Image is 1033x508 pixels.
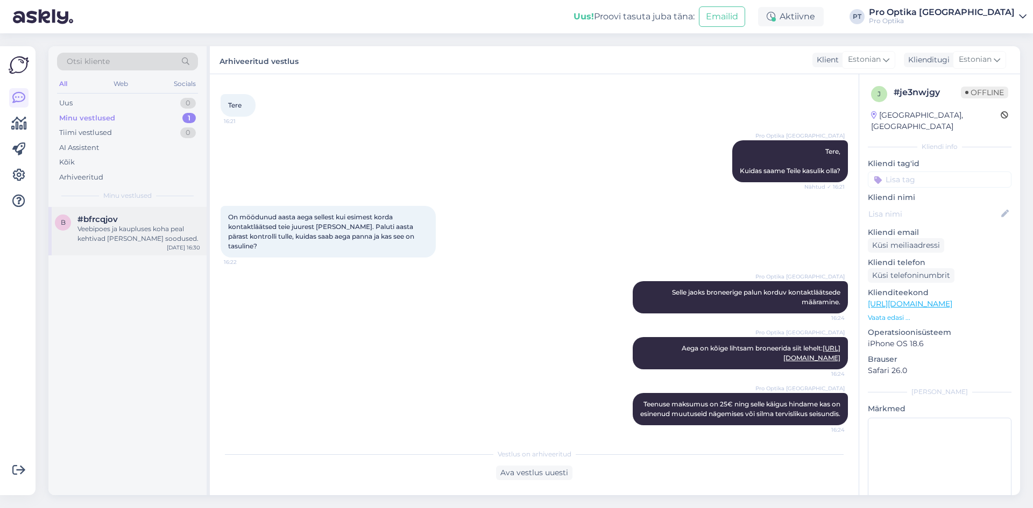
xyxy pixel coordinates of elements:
[77,224,200,244] div: Veebipoes ja kaupluses koha peal kehtivad [PERSON_NAME] soodused.
[868,387,1011,397] div: [PERSON_NAME]
[574,10,695,23] div: Proovi tasuta juba täna:
[574,11,594,22] b: Uus!
[699,6,745,27] button: Emailid
[180,98,196,109] div: 0
[640,400,842,418] span: Teenuse maksumus on 25€ ning selle käigus hindame kas on esinenud muutuseid nägemises või silma t...
[868,227,1011,238] p: Kliendi email
[498,449,571,459] span: Vestlus on arhiveeritud
[59,98,73,109] div: Uus
[59,127,112,138] div: Tiimi vestlused
[682,344,840,362] span: Aega on kõige lihtsam broneerida siit lehelt:
[868,327,1011,338] p: Operatsioonisüsteem
[672,288,842,306] span: Selle jaoks broneerige palun korduv kontaktläätsede määramine.
[904,54,950,66] div: Klienditugi
[868,403,1011,414] p: Märkmed
[172,77,198,91] div: Socials
[220,53,299,67] label: Arhiveeritud vestlus
[848,54,881,66] span: Estonian
[804,314,845,322] span: 16:24
[868,192,1011,203] p: Kliendi nimi
[868,268,954,283] div: Küsi telefoninumbrit
[59,172,103,183] div: Arhiveeritud
[868,338,1011,349] p: iPhone OS 18.6
[804,426,845,434] span: 16:24
[755,328,845,337] span: Pro Optika [GEOGRAPHIC_DATA]
[182,113,196,124] div: 1
[869,8,1015,17] div: Pro Optika [GEOGRAPHIC_DATA]
[180,127,196,138] div: 0
[868,257,1011,268] p: Kliendi telefon
[67,56,110,67] span: Otsi kliente
[59,113,115,124] div: Minu vestlused
[868,208,999,220] input: Lisa nimi
[871,110,1001,132] div: [GEOGRAPHIC_DATA], [GEOGRAPHIC_DATA]
[868,365,1011,376] p: Safari 26.0
[868,299,952,309] a: [URL][DOMAIN_NAME]
[167,244,200,252] div: [DATE] 16:30
[868,158,1011,169] p: Kliendi tag'id
[868,354,1011,365] p: Brauser
[59,142,99,153] div: AI Assistent
[758,7,824,26] div: Aktiivne
[228,101,242,109] span: Tere
[868,287,1011,298] p: Klienditeekond
[959,54,992,66] span: Estonian
[228,213,416,250] span: On möödunud aasta aega sellest kui esimest korda kontaktläätsed teie juurest [PERSON_NAME]. Palut...
[894,86,961,99] div: # je3nwjgy
[61,218,66,226] span: b
[868,238,944,253] div: Küsi meiliaadressi
[804,183,845,191] span: Nähtud ✓ 16:21
[869,17,1015,25] div: Pro Optika
[804,370,845,378] span: 16:24
[868,313,1011,323] p: Vaata edasi ...
[878,90,881,98] span: j
[77,214,118,224] span: #bfrcqjov
[961,87,1008,98] span: Offline
[57,77,69,91] div: All
[812,54,839,66] div: Klient
[224,258,264,266] span: 16:22
[868,142,1011,152] div: Kliendi info
[103,191,152,201] span: Minu vestlused
[111,77,130,91] div: Web
[755,273,845,281] span: Pro Optika [GEOGRAPHIC_DATA]
[755,384,845,392] span: Pro Optika [GEOGRAPHIC_DATA]
[496,466,572,480] div: Ava vestlus uuesti
[869,8,1027,25] a: Pro Optika [GEOGRAPHIC_DATA]Pro Optika
[9,55,29,75] img: Askly Logo
[59,157,75,168] div: Kõik
[224,117,264,125] span: 16:21
[850,9,865,24] div: PT
[755,132,845,140] span: Pro Optika [GEOGRAPHIC_DATA]
[868,171,1011,188] input: Lisa tag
